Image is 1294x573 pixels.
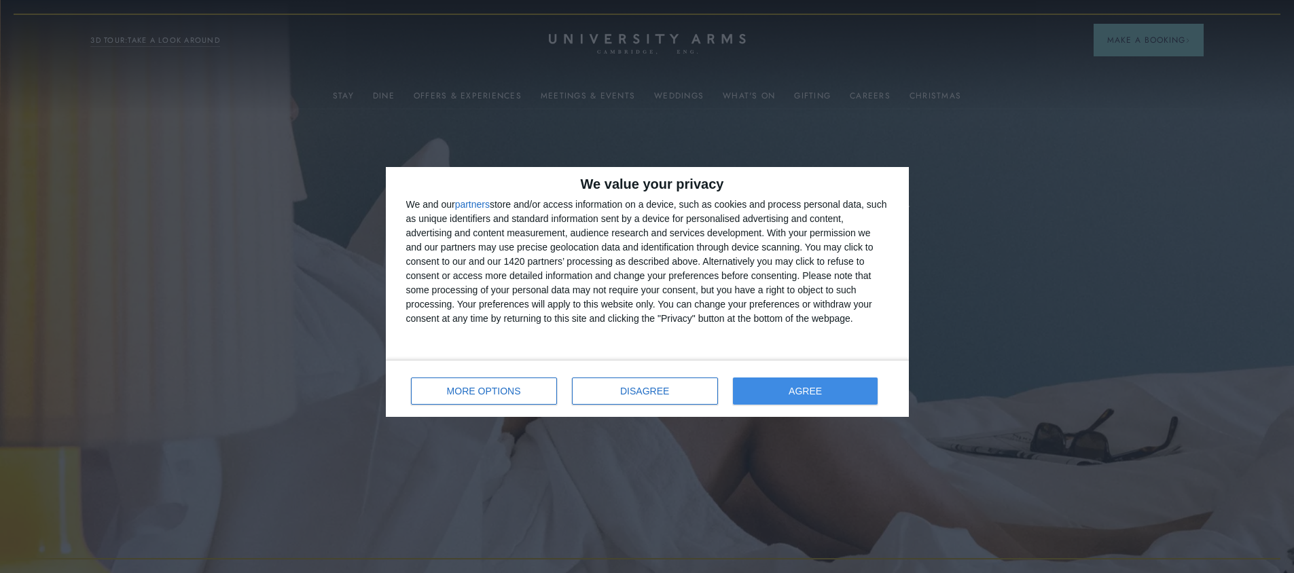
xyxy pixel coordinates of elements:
[733,377,878,405] button: AGREE
[447,386,521,396] span: MORE OPTIONS
[386,167,909,417] div: qc-cmp2-ui
[789,386,822,396] span: AGREE
[620,386,669,396] span: DISAGREE
[572,377,718,405] button: DISAGREE
[406,177,888,191] h2: We value your privacy
[406,198,888,326] div: We and our store and/or access information on a device, such as cookies and process personal data...
[455,200,490,209] button: partners
[411,377,557,405] button: MORE OPTIONS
